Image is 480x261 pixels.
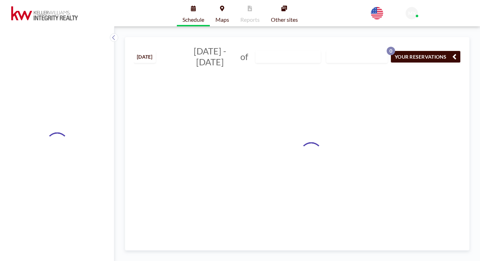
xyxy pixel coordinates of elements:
[368,52,376,61] input: Search for option
[194,46,226,67] span: [DATE] - [DATE]
[134,51,156,63] button: [DATE]
[215,17,229,22] span: Maps
[240,17,260,22] span: Reports
[182,17,204,22] span: Schedule
[327,51,387,63] div: Search for option
[328,52,368,61] span: WEEKLY VIEW
[408,10,416,17] span: MY
[11,6,78,20] img: organization-logo
[421,11,460,17] span: [PERSON_NAME]
[271,17,298,22] span: Other sites
[240,51,248,62] span: of
[391,51,461,63] button: YOUR RESERVATIONS0
[387,47,395,55] p: 0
